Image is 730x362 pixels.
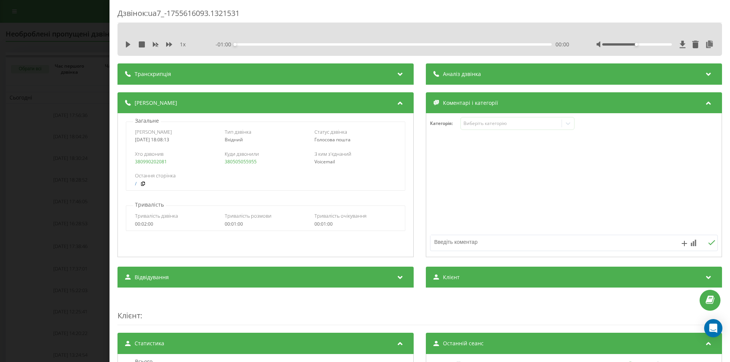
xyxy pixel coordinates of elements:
span: Клієнт [443,273,460,281]
span: Хто дзвонив [135,150,163,157]
p: Тривалість [133,201,166,209]
span: Остання сторінка [135,172,176,179]
span: Клієнт [117,310,140,321]
div: : [117,295,722,325]
a: / [135,181,136,187]
div: Accessibility label [635,43,638,46]
span: Відвідування [135,273,169,281]
span: Тип дзвінка [225,128,251,135]
div: Voicemail [314,159,396,164]
span: Коментарі і категорії [443,99,498,107]
span: Тривалість дзвінка [135,212,178,219]
h4: Категорія : [430,121,460,126]
span: Вхідний [225,136,243,143]
span: З ким з'єднаний [314,150,351,157]
div: Accessibility label [233,43,236,46]
span: Статус дзвінка [314,128,347,135]
span: Останній сеанс [443,340,484,347]
span: 1 x [180,41,186,48]
div: Open Intercom Messenger [704,319,722,337]
div: 00:02:00 [135,221,217,227]
div: Виберіть категорію [463,120,559,126]
span: - 01:00 [216,41,235,48]
span: Статистика [135,340,164,347]
span: Голосова пошта [314,136,351,143]
div: Дзвінок : ua7_-1755616093.1321531 [117,8,722,23]
a: 380505055955 [225,158,257,165]
span: Аналіз дзвінка [443,70,481,78]
div: 00:01:00 [314,221,396,227]
span: Куди дзвонили [225,150,259,157]
span: Транскрипція [135,70,171,78]
span: [PERSON_NAME] [135,128,172,135]
span: 00:00 [555,41,569,48]
a: 380990202081 [135,158,167,165]
p: Загальне [133,117,161,125]
div: [DATE] 18:08:13 [135,137,217,142]
div: 00:01:00 [225,221,306,227]
span: Тривалість розмови [225,212,271,219]
span: Тривалість очікування [314,212,367,219]
span: [PERSON_NAME] [135,99,177,107]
